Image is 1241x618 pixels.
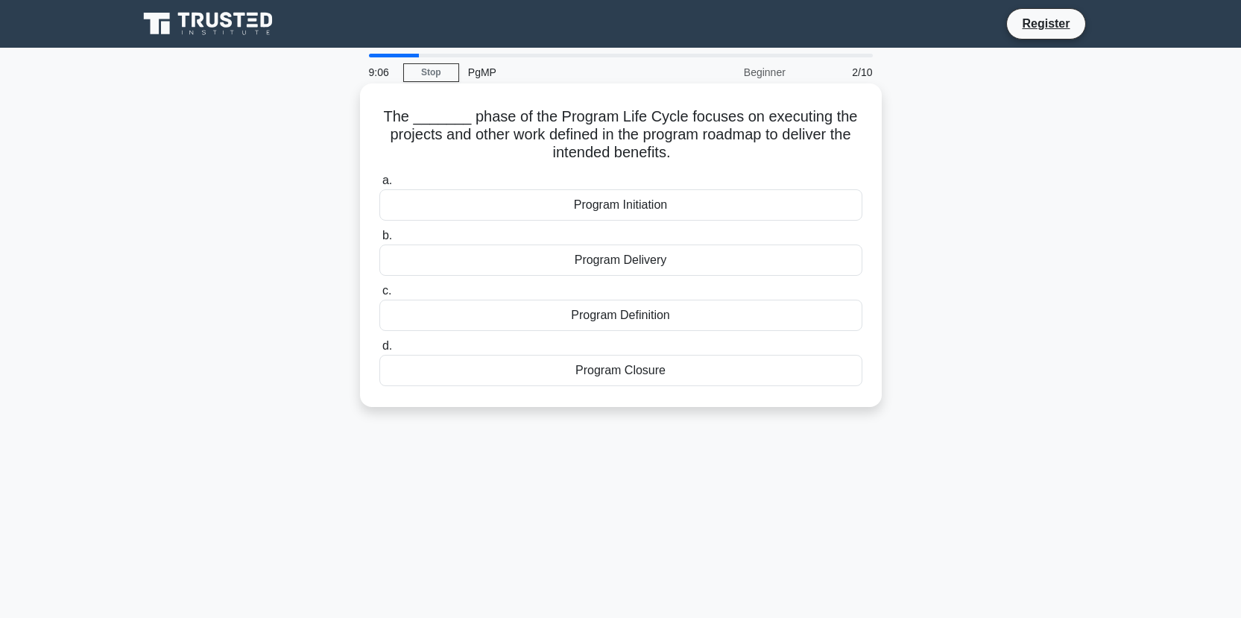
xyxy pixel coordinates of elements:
[379,245,862,276] div: Program Delivery
[382,284,391,297] span: c.
[360,57,403,87] div: 9:06
[664,57,795,87] div: Beginner
[382,339,392,352] span: d.
[1013,14,1079,33] a: Register
[379,189,862,221] div: Program Initiation
[379,300,862,331] div: Program Definition
[379,355,862,386] div: Program Closure
[459,57,664,87] div: PgMP
[403,63,459,82] a: Stop
[795,57,882,87] div: 2/10
[378,107,864,163] h5: The _______ phase of the Program Life Cycle focuses on executing the projects and other work defi...
[382,229,392,242] span: b.
[382,174,392,186] span: a.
